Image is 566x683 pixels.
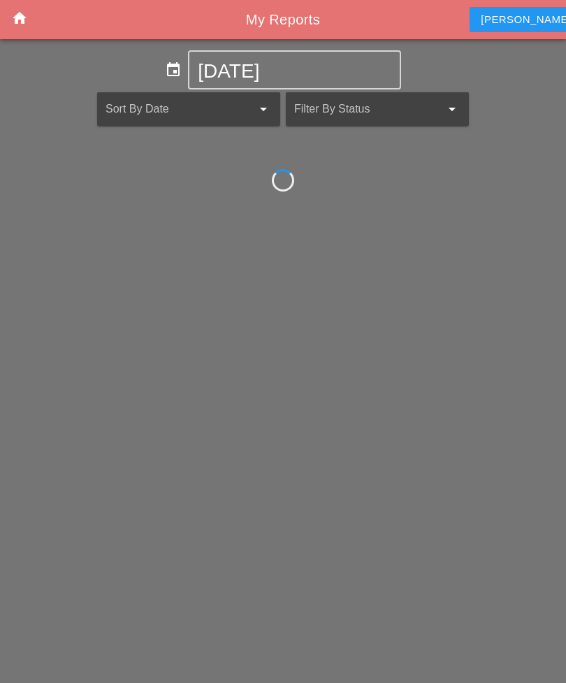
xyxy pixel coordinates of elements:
span: My Reports [246,12,320,27]
i: home [11,10,28,27]
i: event [165,62,182,78]
input: Select Date [198,60,391,82]
i: arrow_drop_down [444,101,460,117]
i: arrow_drop_down [255,101,272,117]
